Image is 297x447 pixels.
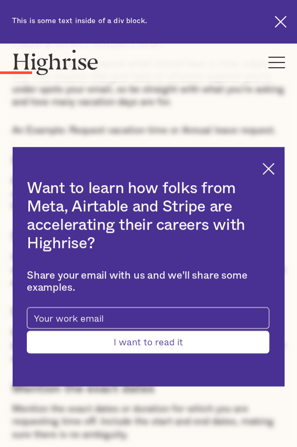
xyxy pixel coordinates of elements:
form: current-ascender-blog-article-modal-form [27,307,269,353]
h2: Want to learn how folks from Meta, Airtable and Stripe are accelerating their careers with Highrise? [27,179,269,252]
img: Cross icon [262,163,274,175]
div: Share your email with us and we'll share some examples. [27,270,269,294]
input: I want to read it [27,331,269,353]
img: Cross icon [274,16,286,28]
input: Your work email [27,307,269,328]
img: Highrise logo [12,49,99,75]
